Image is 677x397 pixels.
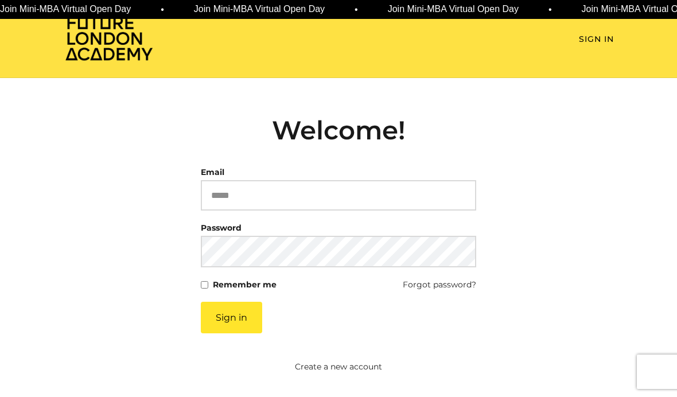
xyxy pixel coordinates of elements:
[201,220,242,236] label: Password
[546,3,549,17] span: •
[403,277,476,293] a: Forgot password?
[155,361,522,373] a: Create a new account
[352,3,355,17] span: •
[201,115,476,146] h2: Welcome!
[213,277,277,293] label: Remember me
[201,302,262,333] button: Sign in
[579,33,614,45] a: Sign In
[63,15,155,61] img: Home Page
[158,3,161,17] span: •
[201,164,224,180] label: Email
